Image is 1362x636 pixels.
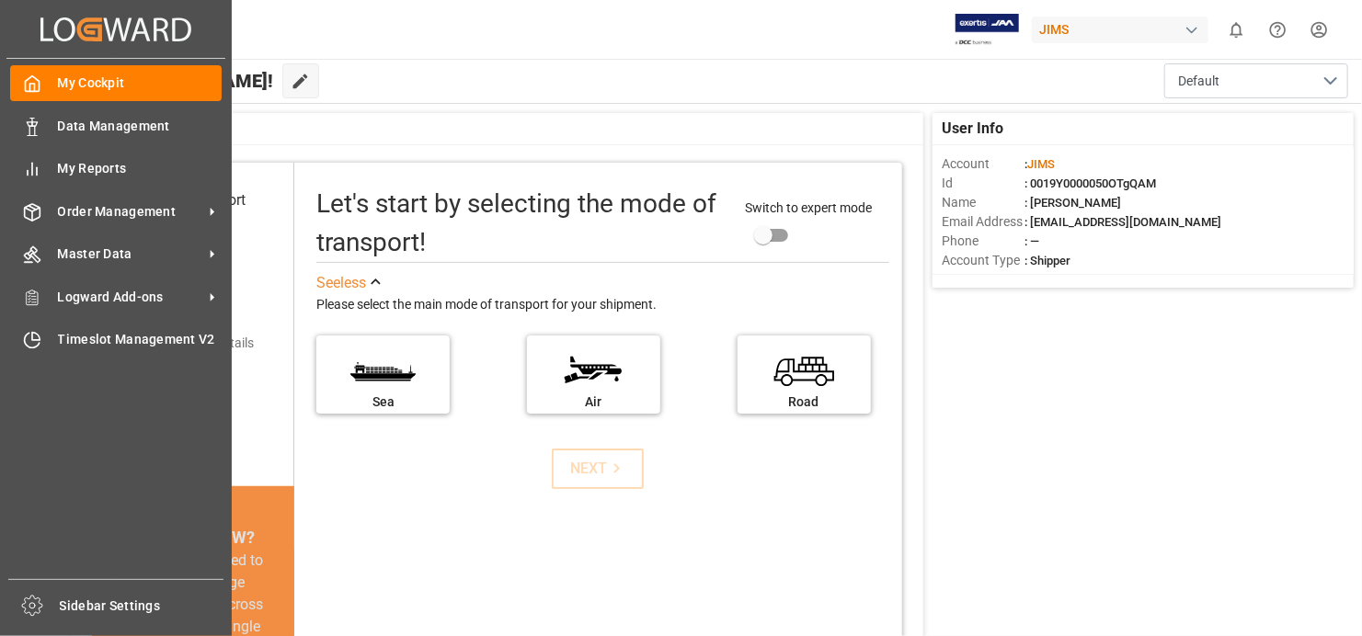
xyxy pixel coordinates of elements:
div: Air [536,392,651,412]
span: Default [1178,72,1219,91]
button: Help Center [1257,9,1299,51]
a: My Cockpit [10,65,222,101]
button: show 0 new notifications [1216,9,1257,51]
div: Sea [326,392,441,412]
button: NEXT [552,449,644,489]
span: Id [942,174,1024,193]
span: User Info [942,118,1003,140]
span: : Shipper [1024,254,1070,267]
span: Email Address [942,212,1024,232]
span: Logward Add-ons [58,288,203,307]
button: open menu [1164,63,1348,98]
span: : — [1024,234,1039,248]
a: Data Management [10,108,222,143]
div: Please select the main mode of transport for your shipment. [316,294,888,316]
span: : [1024,157,1055,171]
div: Road [747,392,862,412]
span: Master Data [58,244,203,264]
span: Account [942,154,1024,174]
img: Exertis%20JAM%20-%20Email%20Logo.jpg_1722504956.jpg [956,14,1019,46]
span: Hello [PERSON_NAME]! [75,63,273,98]
span: Phone [942,232,1024,251]
div: NEXT [570,458,626,480]
div: See less [316,272,366,294]
span: : [EMAIL_ADDRESS][DOMAIN_NAME] [1024,215,1221,229]
span: Timeslot Management V2 [58,330,223,349]
span: : [PERSON_NAME] [1024,196,1121,210]
a: Timeslot Management V2 [10,322,222,358]
span: JIMS [1027,157,1055,171]
span: Account Type [942,251,1024,270]
div: JIMS [1032,17,1208,43]
button: JIMS [1032,12,1216,47]
a: My Reports [10,151,222,187]
span: My Reports [58,159,223,178]
span: Data Management [58,117,223,136]
span: Order Management [58,202,203,221]
span: Sidebar Settings [60,596,224,616]
div: Let's start by selecting the mode of transport! [316,185,727,262]
span: Switch to expert mode [746,200,873,215]
span: : 0019Y0000050OTgQAM [1024,176,1156,190]
span: My Cockpit [58,74,223,93]
span: Name [942,193,1024,212]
